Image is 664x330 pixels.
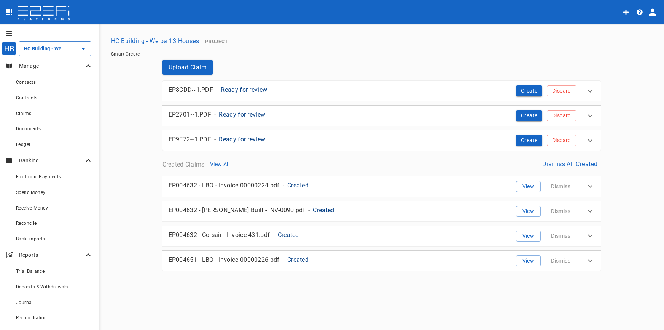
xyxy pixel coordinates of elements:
[19,251,84,259] p: Reports
[516,231,541,242] button: View
[16,300,33,305] span: Journal
[283,181,284,190] p: -
[545,231,576,242] button: Dismiss
[516,110,543,121] button: Create
[216,85,218,94] p: -
[287,255,309,264] p: Created
[162,60,213,75] button: Upload Claim
[545,255,576,266] button: Dismiss
[162,251,601,271] div: EP004651 - LBO - Invoice 00000226.pdf-CreatedViewDismiss
[169,255,280,264] p: EP004651 - LBO - Invoice 00000226.pdf
[78,43,89,54] button: Open
[19,62,84,70] p: Manage
[547,85,576,96] button: Discard
[516,85,543,96] button: Create
[219,110,265,119] p: Ready for review
[278,231,299,239] p: Created
[547,135,576,146] button: Discard
[273,231,274,239] p: -
[545,206,576,217] button: Dismiss
[16,95,38,101] span: Contracts
[545,181,576,192] button: Dismiss
[2,42,16,56] div: HB
[16,284,68,290] span: Deposits & Withdrawals
[208,159,232,170] button: View All
[287,181,309,190] p: Created
[313,206,334,215] p: Created
[539,157,601,171] button: Dismiss All Created
[169,135,212,144] p: EP9F72~1.PDF
[283,255,284,264] p: -
[169,85,213,94] p: EP8CDD~1.PDF
[16,205,48,211] span: Receive Money
[547,110,576,121] button: Discard
[162,226,601,246] div: EP004632 - Corsair - Invoice 431.pdf-CreatedViewDismiss
[162,160,205,169] p: Created Claims
[219,135,265,144] p: Ready for review
[111,51,140,57] a: Smart Create
[214,110,216,119] p: -
[169,231,270,239] p: EP004632 - Corsair - Invoice 431.pdf
[16,315,47,320] span: Reconciliation
[214,135,216,144] p: -
[308,206,310,215] p: -
[516,181,541,192] button: View
[205,39,228,44] span: Project
[16,269,45,274] span: Trial Balance
[19,157,84,164] p: Banking
[516,206,541,217] button: View
[162,106,601,126] div: EP2701~1.PDF-Ready for reviewCreateDiscard
[169,181,280,190] p: EP004632 - LBO - Invoice 00000224.pdf
[221,85,267,94] p: Ready for review
[169,206,306,215] p: EP004632 - [PERSON_NAME] Built - INV-0090.pdf
[108,34,202,48] button: HC Building - Weipa 13 Houses
[16,142,30,147] span: Ledger
[516,135,543,146] button: Create
[16,80,36,85] span: Contacts
[16,236,45,242] span: Bank Imports
[16,174,61,179] span: Electronic Payments
[162,81,601,101] div: EP8CDD~1.PDF-Ready for reviewCreateDiscard
[16,190,45,195] span: Spend Money
[111,51,652,57] nav: breadcrumb
[16,221,37,226] span: Reconcile
[16,126,41,131] span: Documents
[162,201,601,221] div: EP004632 - [PERSON_NAME] Built - INV-0090.pdf-CreatedViewDismiss
[22,45,67,53] input: HC Building - Weipa 13 Houses
[516,255,541,266] button: View
[162,130,601,151] div: EP9F72~1.PDF-Ready for reviewCreateDiscard
[16,111,31,116] span: Claims
[169,110,212,119] p: EP2701~1.PDF
[162,176,601,197] div: EP004632 - LBO - Invoice 00000224.pdf-CreatedViewDismiss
